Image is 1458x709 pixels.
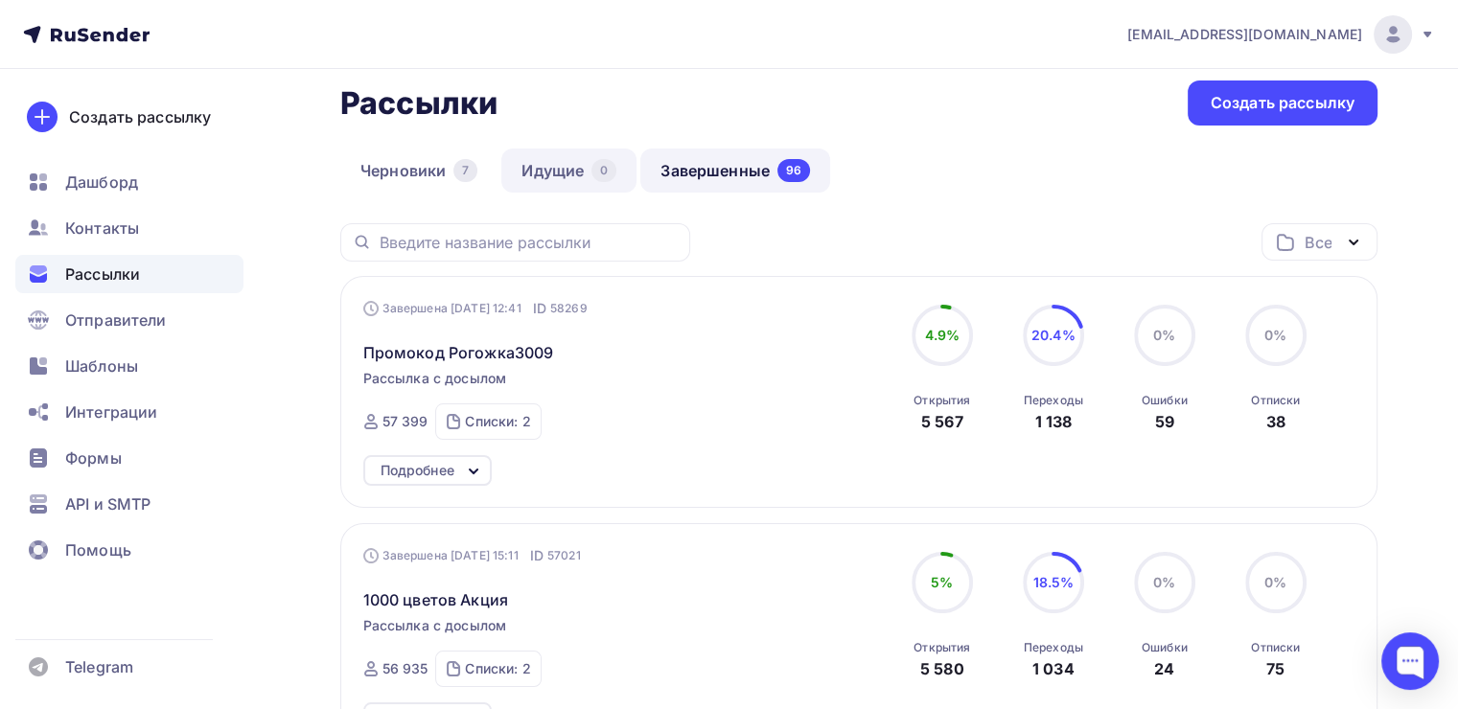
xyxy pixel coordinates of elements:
[920,657,964,680] div: 5 580
[1251,393,1300,408] div: Отписки
[931,574,953,590] span: 5%
[65,309,167,332] span: Отправители
[1153,574,1175,590] span: 0%
[530,546,544,565] span: ID
[1024,640,1083,655] div: Переходы
[382,412,428,431] div: 57 399
[340,149,498,193] a: Черновики7
[1032,657,1075,680] div: 1 034
[550,299,588,318] span: 58269
[1032,574,1074,590] span: 18.5%
[382,659,428,678] div: 56 935
[777,159,810,182] div: 96
[1261,223,1377,261] button: Все
[1024,393,1083,408] div: Переходы
[15,439,243,477] a: Формы
[380,232,679,253] input: Введите название рассылки
[1154,657,1174,680] div: 24
[65,446,122,469] span: Формы
[1153,327,1175,343] span: 0%
[1305,231,1331,254] div: Все
[1264,574,1286,590] span: 0%
[591,159,616,182] div: 0
[65,354,138,377] span: Шаблоны
[1127,25,1362,44] span: [EMAIL_ADDRESS][DOMAIN_NAME]
[65,538,131,561] span: Помощь
[65,400,157,423] span: Интеграции
[363,369,507,388] span: Рассылка с досылом
[914,640,970,655] div: Открытия
[1266,657,1284,680] div: 75
[15,163,243,201] a: Дашборд
[533,299,546,318] span: ID
[1031,327,1076,343] span: 20.4%
[363,341,554,364] span: Промокод Рогожка3009
[914,393,970,408] div: Открытия
[15,255,243,293] a: Рассылки
[65,263,140,286] span: Рассылки
[924,327,960,343] span: 4.9%
[15,347,243,385] a: Шаблоны
[465,659,530,678] div: Списки: 2
[1142,393,1188,408] div: Ошибки
[465,412,530,431] div: Списки: 2
[340,84,498,123] h2: Рассылки
[547,546,581,565] span: 57021
[453,159,477,182] div: 7
[381,459,454,482] div: Подробнее
[1142,640,1188,655] div: Ошибки
[1155,410,1174,433] div: 59
[1264,327,1286,343] span: 0%
[363,588,508,611] span: 1000 цветов Акция
[65,492,150,515] span: API и SMTP
[1266,410,1285,433] div: 38
[15,301,243,339] a: Отправители
[69,105,211,128] div: Создать рассылку
[65,171,138,194] span: Дашборд
[1127,15,1435,54] a: [EMAIL_ADDRESS][DOMAIN_NAME]
[363,616,507,635] span: Рассылка с досылом
[501,149,636,193] a: Идущие0
[1034,410,1072,433] div: 1 138
[65,655,133,678] span: Telegram
[921,410,963,433] div: 5 567
[363,299,588,318] div: Завершена [DATE] 12:41
[640,149,830,193] a: Завершенные96
[65,217,139,240] span: Контакты
[363,546,581,565] div: Завершена [DATE] 15:11
[1211,92,1354,114] div: Создать рассылку
[1251,640,1300,655] div: Отписки
[15,209,243,247] a: Контакты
